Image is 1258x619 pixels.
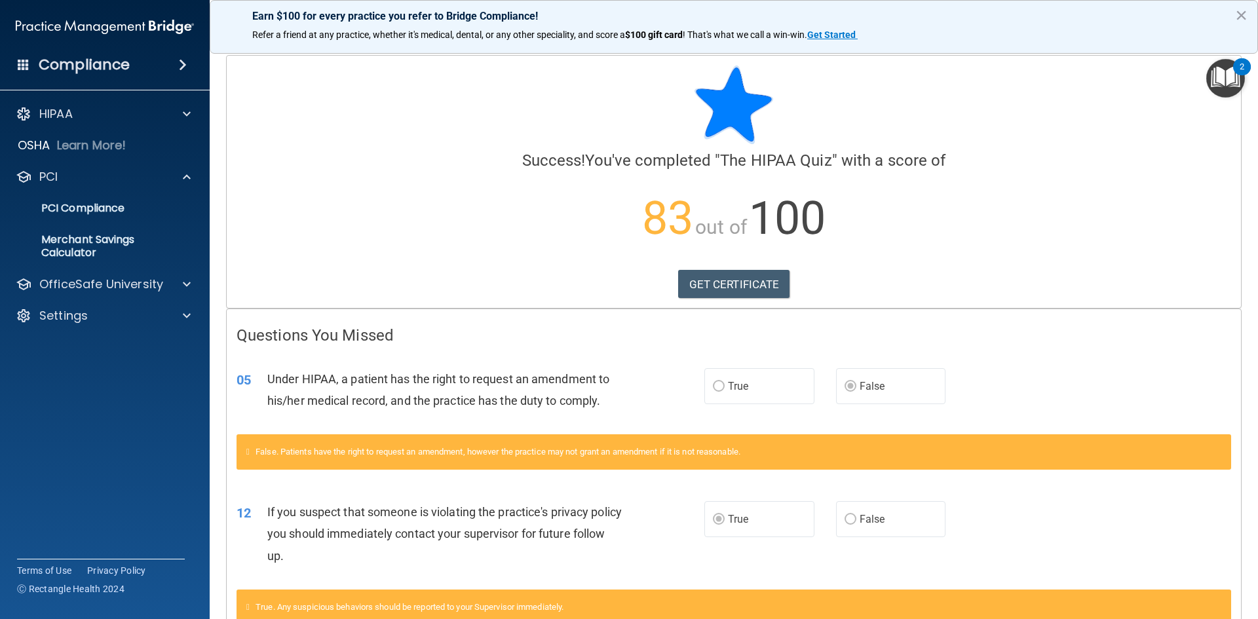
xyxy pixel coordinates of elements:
a: GET CERTIFICATE [678,270,790,299]
span: Success! [522,151,586,170]
input: False [845,515,856,525]
strong: Get Started [807,29,856,40]
span: Ⓒ Rectangle Health 2024 [17,582,124,595]
img: blue-star-rounded.9d042014.png [695,66,773,144]
h4: Questions You Missed [237,327,1231,344]
span: True. Any suspicious behaviors should be reported to your Supervisor immediately. [256,602,563,612]
a: HIPAA [16,106,191,122]
span: 100 [749,191,826,245]
iframe: Drift Widget Chat Controller [1192,529,1242,578]
span: 83 [642,191,693,245]
a: Privacy Policy [87,564,146,577]
p: Settings [39,308,88,324]
strong: $100 gift card [625,29,683,40]
h4: Compliance [39,56,130,74]
p: OfficeSafe University [39,276,163,292]
button: Open Resource Center, 2 new notifications [1206,59,1245,98]
a: Terms of Use [17,564,71,577]
span: False [860,513,885,525]
span: 05 [237,372,251,388]
a: Get Started [807,29,858,40]
input: False [845,382,856,392]
a: Settings [16,308,191,324]
p: PCI Compliance [9,202,187,215]
span: False. Patients have the right to request an amendment, however the practice may not grant an ame... [256,447,740,457]
div: 2 [1240,67,1244,84]
p: Earn $100 for every practice you refer to Bridge Compliance! [252,10,1215,22]
h4: You've completed " " with a score of [237,152,1231,169]
span: Refer a friend at any practice, whether it's medical, dental, or any other speciality, and score a [252,29,625,40]
p: OSHA [18,138,50,153]
span: Under HIPAA, a patient has the right to request an amendment to his/her medical record, and the p... [267,372,609,407]
span: 12 [237,505,251,521]
img: PMB logo [16,14,194,40]
button: Close [1235,5,1248,26]
span: ! That's what we call a win-win. [683,29,807,40]
span: The HIPAA Quiz [720,151,831,170]
a: OfficeSafe University [16,276,191,292]
input: True [713,515,725,525]
span: If you suspect that someone is violating the practice's privacy policy you should immediately con... [267,505,622,562]
span: False [860,380,885,392]
a: PCI [16,169,191,185]
p: Learn More! [57,138,126,153]
span: True [728,513,748,525]
p: Merchant Savings Calculator [9,233,187,259]
p: HIPAA [39,106,73,122]
p: PCI [39,169,58,185]
span: out of [695,216,747,238]
span: True [728,380,748,392]
input: True [713,382,725,392]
